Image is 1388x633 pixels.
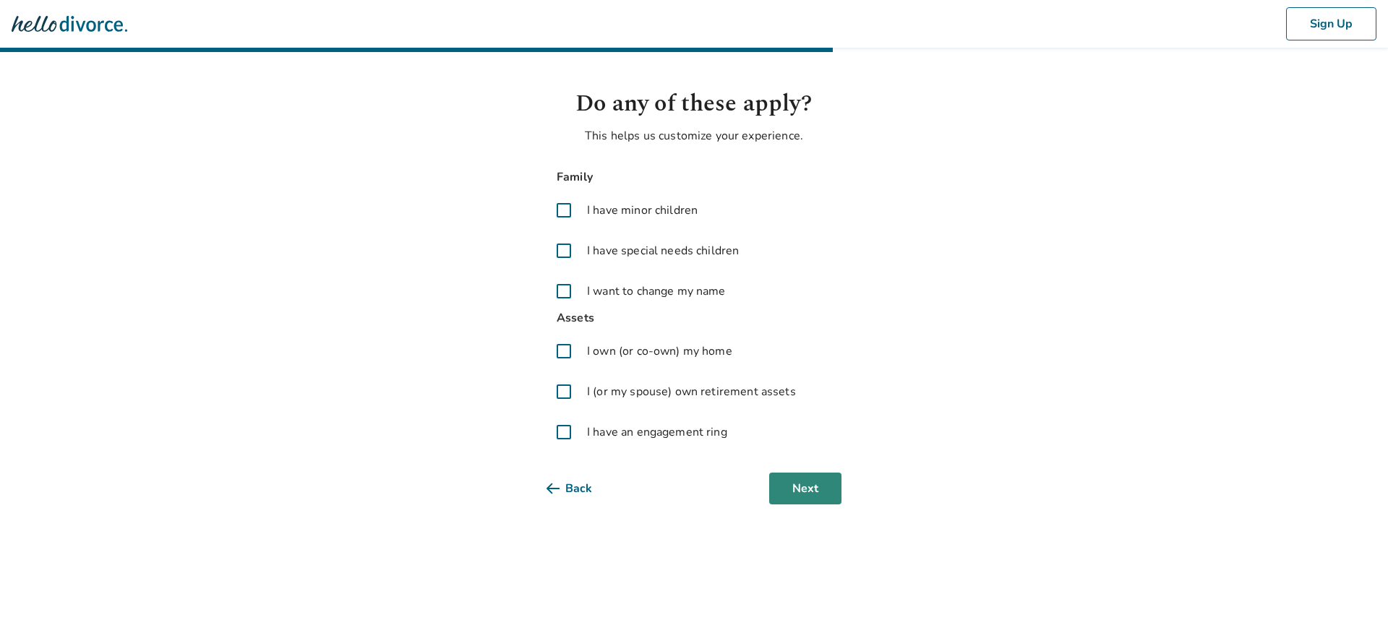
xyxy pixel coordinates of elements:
img: Hello Divorce Logo [12,9,127,38]
span: I want to change my name [587,283,726,300]
span: I have an engagement ring [587,423,727,441]
span: I have minor children [587,202,698,219]
p: This helps us customize your experience. [547,127,841,145]
span: I (or my spouse) own retirement assets [587,383,796,400]
button: Next [769,473,841,504]
span: I own (or co-own) my home [587,343,732,360]
span: Assets [547,309,841,328]
button: Sign Up [1286,7,1376,40]
span: I have special needs children [587,242,739,259]
h1: Do any of these apply? [547,87,841,121]
iframe: Chat Widget [1316,564,1388,633]
span: Family [547,168,841,187]
button: Back [547,473,615,504]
